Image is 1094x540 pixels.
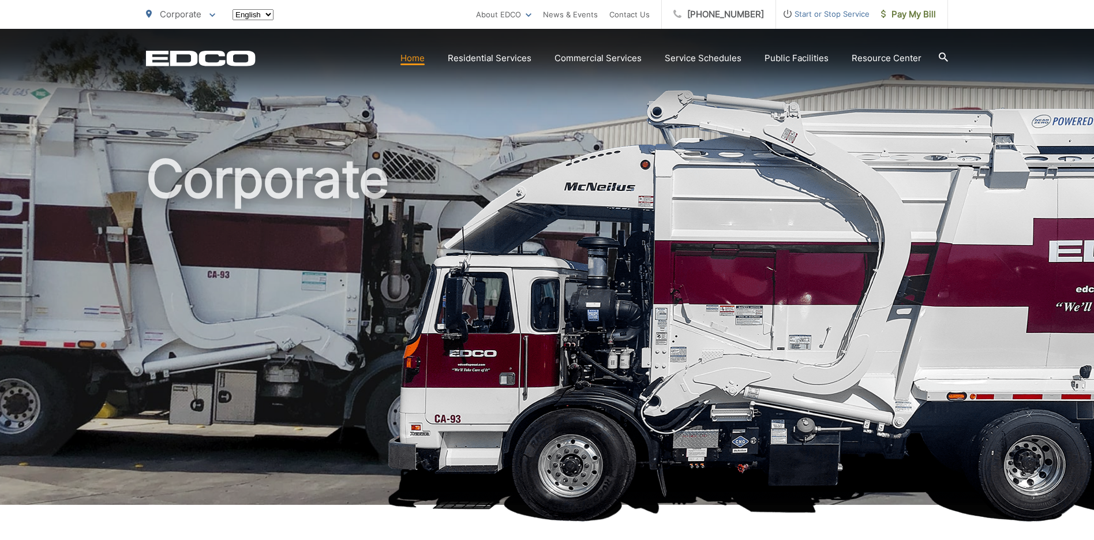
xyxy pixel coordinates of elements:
span: Corporate [160,9,201,20]
select: Select a language [233,9,273,20]
a: Resource Center [852,51,921,65]
a: Commercial Services [555,51,642,65]
a: Contact Us [609,7,650,21]
h1: Corporate [146,150,948,515]
a: About EDCO [476,7,531,21]
a: Residential Services [448,51,531,65]
a: EDCD logo. Return to the homepage. [146,50,256,66]
a: Home [400,51,425,65]
a: Public Facilities [765,51,829,65]
span: Pay My Bill [881,7,936,21]
a: Service Schedules [665,51,741,65]
a: News & Events [543,7,598,21]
